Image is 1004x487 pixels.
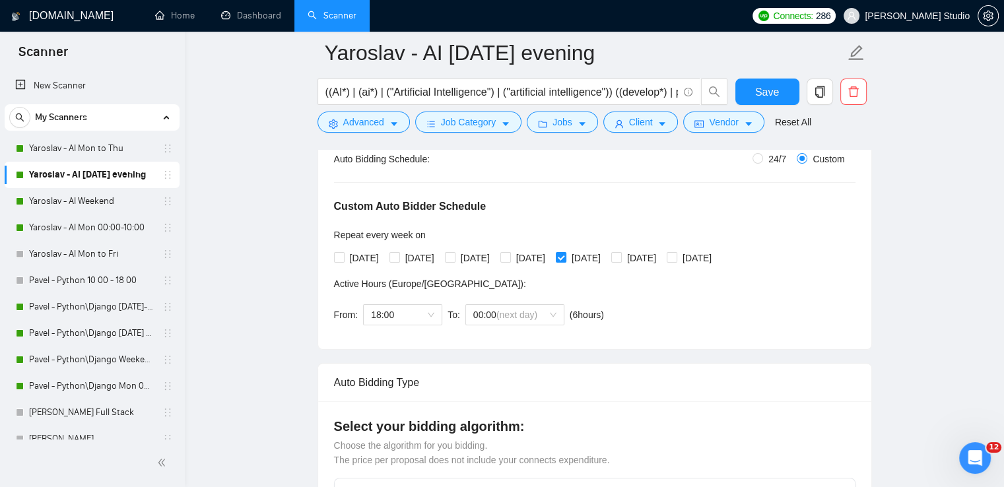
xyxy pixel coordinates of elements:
[10,113,30,122] span: search
[29,320,154,346] a: Pavel - Python\Django [DATE] evening to 00 00
[629,115,653,129] span: Client
[511,251,551,265] span: [DATE]
[162,434,173,444] span: holder
[334,230,426,240] span: Repeat every week on
[8,42,79,70] span: Scanner
[566,251,606,265] span: [DATE]
[162,222,173,233] span: holder
[775,115,811,129] a: Reset All
[221,10,281,21] a: dashboardDashboard
[325,84,678,100] input: Search Freelance Jobs...
[371,305,434,325] span: 18:00
[29,267,154,294] a: Pavel - Python 10 00 - 18 00
[603,112,679,133] button: userClientcaret-down
[334,440,610,465] span: Choose the algorithm for you bidding. The price per proposal does not include your connects expen...
[694,119,704,129] span: idcard
[570,309,604,320] span: ( 6 hours)
[683,112,764,133] button: idcardVendorcaret-down
[622,251,661,265] span: [DATE]
[162,354,173,365] span: holder
[415,112,521,133] button: barsJob Categorycaret-down
[501,119,510,129] span: caret-down
[5,73,180,99] li: New Scanner
[29,346,154,373] a: Pavel - Python\Django Weekends
[29,188,154,214] a: Yaroslav - AI Weekend
[162,275,173,286] span: holder
[334,417,855,436] h4: Select your bidding algorithm:
[334,152,508,166] div: Auto Bidding Schedule:
[986,442,1001,453] span: 12
[162,302,173,312] span: holder
[35,104,87,131] span: My Scanners
[334,278,526,289] span: Active Hours ( Europe/[GEOGRAPHIC_DATA] ):
[15,73,169,99] a: New Scanner
[848,44,865,61] span: edit
[157,456,170,469] span: double-left
[978,11,998,21] span: setting
[763,152,791,166] span: 24/7
[807,79,833,105] button: copy
[29,135,154,162] a: Yaroslav - AI Mon to Thu
[527,112,598,133] button: folderJobscaret-down
[959,442,991,474] iframe: Intercom live chat
[426,119,436,129] span: bars
[29,214,154,241] a: Yaroslav - AI Mon 00:00-10:00
[29,162,154,188] a: Yaroslav - AI [DATE] evening
[162,328,173,339] span: holder
[334,309,358,320] span: From:
[847,11,856,20] span: user
[615,119,624,129] span: user
[552,115,572,129] span: Jobs
[29,426,154,452] a: [PERSON_NAME]
[448,309,460,320] span: To:
[162,143,173,154] span: holder
[978,5,999,26] button: setting
[755,84,779,100] span: Save
[441,115,496,129] span: Job Category
[677,251,717,265] span: [DATE]
[389,119,399,129] span: caret-down
[334,199,486,214] h5: Custom Auto Bidder Schedule
[318,112,410,133] button: settingAdvancedcaret-down
[978,11,999,21] a: setting
[701,79,727,105] button: search
[334,364,855,401] div: Auto Bidding Type
[702,86,727,98] span: search
[709,115,738,129] span: Vendor
[325,36,845,69] input: Scanner name...
[162,249,173,259] span: holder
[744,119,753,129] span: caret-down
[841,86,866,98] span: delete
[758,11,769,21] img: upwork-logo.png
[538,119,547,129] span: folder
[155,10,195,21] a: homeHome
[735,79,799,105] button: Save
[162,407,173,418] span: holder
[343,115,384,129] span: Advanced
[345,251,384,265] span: [DATE]
[162,196,173,207] span: holder
[29,294,154,320] a: Pavel - Python\Django [DATE]-[DATE] 18:00 - 10:00
[11,6,20,27] img: logo
[578,119,587,129] span: caret-down
[9,107,30,128] button: search
[29,241,154,267] a: Yaroslav - AI Mon to Fri
[29,373,154,399] a: Pavel - Python\Django Mon 00:00 - 10:00
[473,305,556,325] span: 00:00
[455,251,495,265] span: [DATE]
[807,152,850,166] span: Custom
[657,119,667,129] span: caret-down
[162,381,173,391] span: holder
[400,251,440,265] span: [DATE]
[816,9,830,23] span: 286
[162,170,173,180] span: holder
[684,88,692,96] span: info-circle
[308,10,356,21] a: searchScanner
[329,119,338,129] span: setting
[773,9,813,23] span: Connects:
[840,79,867,105] button: delete
[29,399,154,426] a: [PERSON_NAME] Full Stack
[807,86,832,98] span: copy
[496,309,537,320] span: (next day)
